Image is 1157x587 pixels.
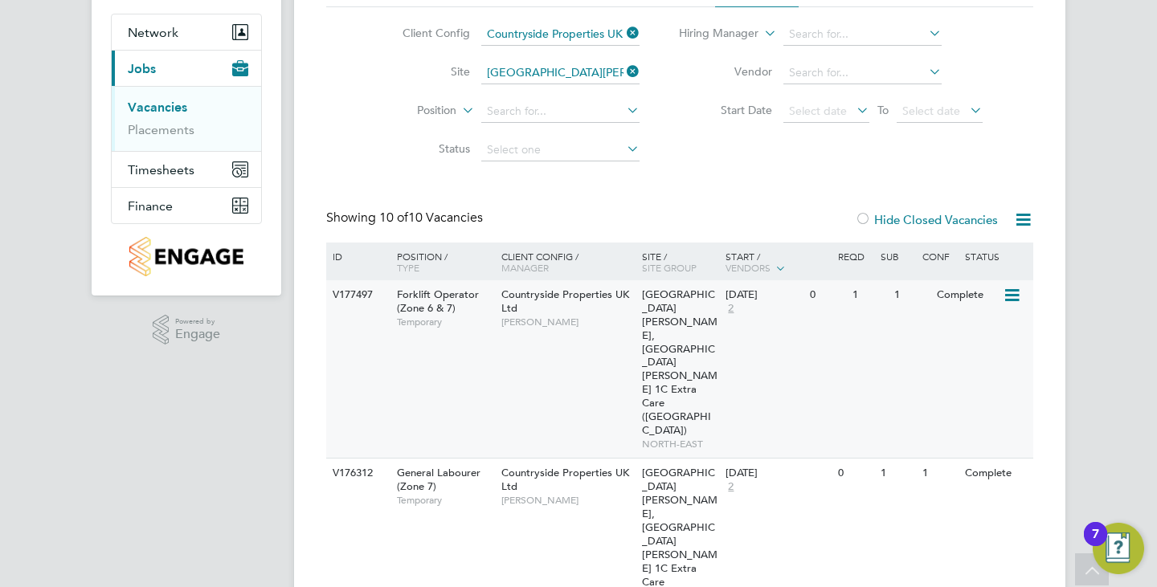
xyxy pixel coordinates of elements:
[783,62,942,84] input: Search for...
[112,14,261,50] button: Network
[873,100,893,120] span: To
[642,287,718,437] span: [GEOGRAPHIC_DATA][PERSON_NAME], [GEOGRAPHIC_DATA][PERSON_NAME] 1C Extra Care ([GEOGRAPHIC_DATA])
[481,139,640,161] input: Select one
[638,243,722,281] div: Site /
[379,210,483,226] span: 10 Vacancies
[153,315,221,345] a: Powered byEngage
[397,261,419,274] span: Type
[642,438,718,450] span: NORTH-EAST
[128,198,173,214] span: Finance
[175,328,220,341] span: Engage
[128,100,187,115] a: Vacancies
[726,261,771,274] span: Vendors
[726,480,736,494] span: 2
[726,467,830,480] div: [DATE]
[378,64,470,79] label: Site
[933,280,1003,310] div: Complete
[501,494,634,507] span: [PERSON_NAME]
[397,316,493,328] span: Temporary
[848,280,890,310] div: 1
[112,152,261,187] button: Timesheets
[481,100,640,123] input: Search for...
[501,261,549,274] span: Manager
[666,26,758,42] label: Hiring Manager
[902,104,960,118] span: Select date
[501,316,634,328] span: [PERSON_NAME]
[397,287,479,315] span: Forklift Operator (Zone 6 & 7)
[128,25,178,40] span: Network
[918,459,960,488] div: 1
[806,280,848,310] div: 0
[326,210,486,226] div: Showing
[497,243,638,281] div: Client Config /
[961,243,1031,270] div: Status
[112,86,261,151] div: Jobs
[726,288,802,302] div: [DATE]
[918,243,960,270] div: Conf
[1093,523,1144,574] button: Open Resource Center, 7 new notifications
[111,237,262,276] a: Go to home page
[481,62,640,84] input: Search for...
[329,243,385,270] div: ID
[789,104,847,118] span: Select date
[329,459,385,488] div: V176312
[379,210,408,226] span: 10 of
[834,243,876,270] div: Reqd
[834,459,876,488] div: 0
[128,122,194,137] a: Placements
[877,243,918,270] div: Sub
[128,162,194,177] span: Timesheets
[722,243,834,283] div: Start /
[397,494,493,507] span: Temporary
[1092,534,1099,555] div: 7
[877,459,918,488] div: 1
[397,466,480,493] span: General Labourer (Zone 7)
[129,237,243,276] img: countryside-properties-logo-retina.png
[112,188,261,223] button: Finance
[783,23,942,46] input: Search for...
[481,23,640,46] input: Search for...
[890,280,932,310] div: 1
[378,141,470,156] label: Status
[726,302,736,316] span: 2
[855,212,998,227] label: Hide Closed Vacancies
[378,26,470,40] label: Client Config
[501,466,629,493] span: Countryside Properties UK Ltd
[175,315,220,328] span: Powered by
[128,61,156,76] span: Jobs
[112,51,261,86] button: Jobs
[642,261,697,274] span: Site Group
[680,64,772,79] label: Vendor
[501,287,629,315] span: Countryside Properties UK Ltd
[680,103,772,117] label: Start Date
[329,280,385,310] div: V177497
[364,103,456,119] label: Position
[385,243,497,281] div: Position /
[961,459,1031,488] div: Complete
